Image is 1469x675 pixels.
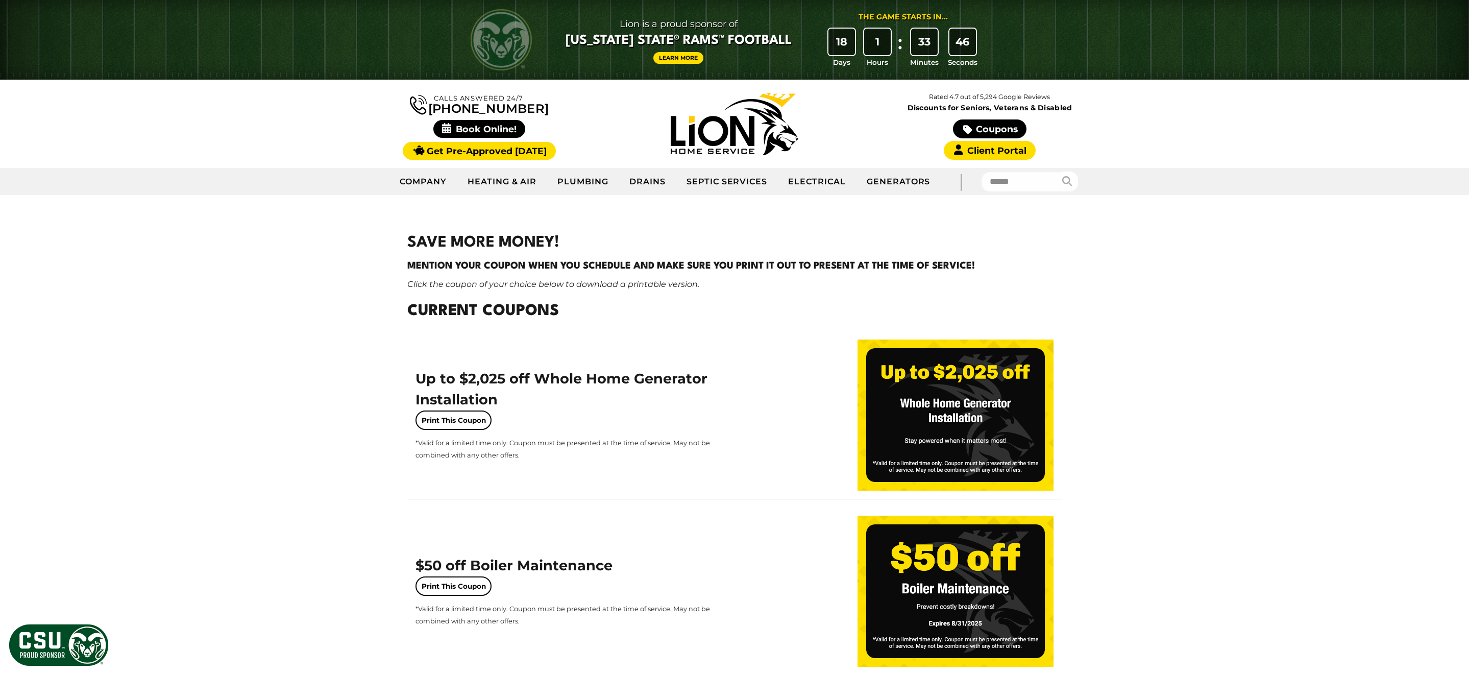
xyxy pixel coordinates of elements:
[833,57,850,67] span: Days
[864,104,1115,111] span: Discounts for Seniors, Veterans & Disabled
[407,235,559,250] strong: SAVE MORE MONEY!
[953,119,1026,138] a: Coupons
[407,300,1062,323] h2: Current Coupons
[862,91,1117,103] p: Rated 4.7 out of 5,294 Google Reviews
[410,93,549,115] a: [PHONE_NUMBER]
[433,120,526,138] span: Book Online!
[859,12,948,23] div: The Game Starts in...
[948,57,977,67] span: Seconds
[8,623,110,667] img: CSU Sponsor Badge
[653,52,703,64] a: Learn More
[867,57,888,67] span: Hours
[949,29,976,55] div: 46
[403,142,555,160] a: Get Pre-Approved [DATE]
[910,57,939,67] span: Minutes
[864,29,891,55] div: 1
[471,9,532,70] img: CSU Rams logo
[676,169,778,195] a: Septic Services
[856,169,941,195] a: Generators
[940,168,981,195] div: |
[415,576,492,596] a: Print This Coupon
[828,29,855,55] div: 18
[566,32,792,50] span: [US_STATE] State® Rams™ Football
[415,439,710,459] span: *Valid for a limited time only. Coupon must be presented at the time of service. May not be combi...
[407,259,1062,273] h4: Mention your coupon when you schedule and make sure you print it out to present at the time of se...
[858,340,1054,491] img: up-to-2025-off-generator.png.webp
[895,29,905,68] div: :
[389,169,457,195] a: Company
[415,370,707,408] span: Up to $2,025 off Whole Home Generator Installation
[944,141,1036,160] a: Client Portal
[778,169,856,195] a: Electrical
[415,605,710,625] span: *Valid for a limited time only. Coupon must be presented at the time of service. May not be combi...
[619,169,676,195] a: Drains
[671,93,798,155] img: Lion Home Service
[415,557,613,574] span: $50 off Boiler Maintenance
[457,169,547,195] a: Heating & Air
[415,411,492,430] a: Print This Coupon
[547,169,619,195] a: Plumbing
[911,29,938,55] div: 33
[407,279,699,289] em: Click the coupon of your choice below to download a printable version.
[566,16,792,32] span: Lion is a proud sponsor of
[858,516,1054,667] img: 50-off-boiler-maintenance8.png.webp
